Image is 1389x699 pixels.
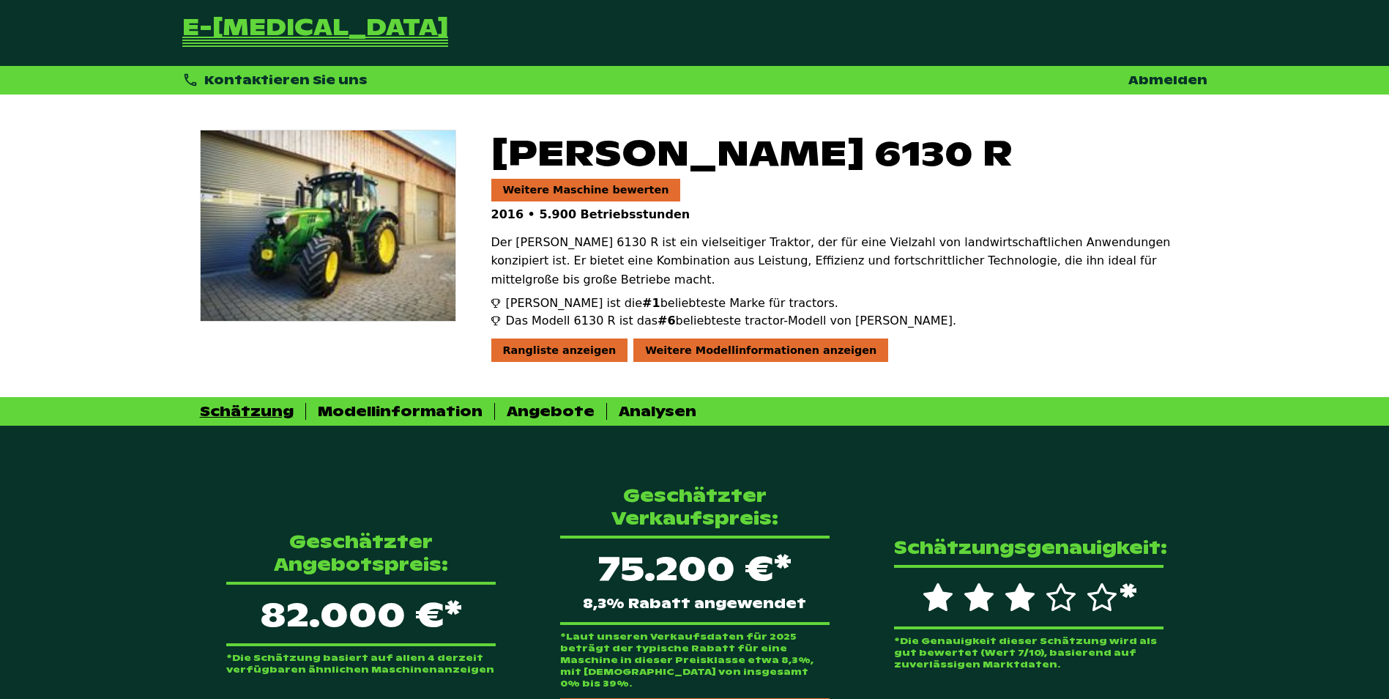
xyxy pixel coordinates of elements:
[204,73,368,88] span: Kontaktieren Sie uns
[1128,73,1207,88] a: Abmelden
[318,403,483,420] div: Modellinformation
[583,597,806,610] span: 8,3% Rabatt angewendet
[200,403,294,420] div: Schätzung
[894,536,1163,559] p: Schätzungsgenauigkeit:
[491,233,1190,289] p: Der [PERSON_NAME] 6130 R ist ein vielseitiger Traktor, der für eine Vielzahl von landwirtschaftli...
[491,130,1013,176] span: [PERSON_NAME] 6130 R
[491,339,628,362] div: Rangliste anzeigen
[642,296,660,310] span: #1
[658,314,676,328] span: #6
[201,130,455,321] img: John Deere 6130 R
[507,403,595,420] div: Angebote
[182,18,448,48] a: Zurück zur Startseite
[506,312,957,330] span: Das Modell 6130 R ist das beliebteste tractor-Modell von [PERSON_NAME].
[560,631,830,689] p: *Laut unseren Verkaufsdaten für 2025 beträgt der typische Rabatt für eine Maschine in dieser Prei...
[633,339,888,362] div: Weitere Modellinformationen anzeigen
[506,295,838,312] span: [PERSON_NAME] ist die beliebteste Marke für tractors.
[619,403,696,420] div: Analysen
[226,652,496,676] p: *Die Schätzung basiert auf allen 4 derzeit verfügbaren ähnlichen Maschinenanzeigen
[491,207,1190,221] p: 2016 • 5.900 Betriebsstunden
[182,72,368,89] div: Kontaktieren Sie uns
[226,530,496,576] p: Geschätzter Angebotspreis:
[560,536,830,625] div: 75.200 €*
[491,179,681,201] a: Weitere Maschine bewerten
[894,635,1163,670] p: *Die Genauigkeit dieser Schätzung wird als gut bewertet (Wert 7/10), basierend auf zuverlässigen ...
[560,484,830,530] p: Geschätzter Verkaufspreis:
[226,582,496,646] p: 82.000 €*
